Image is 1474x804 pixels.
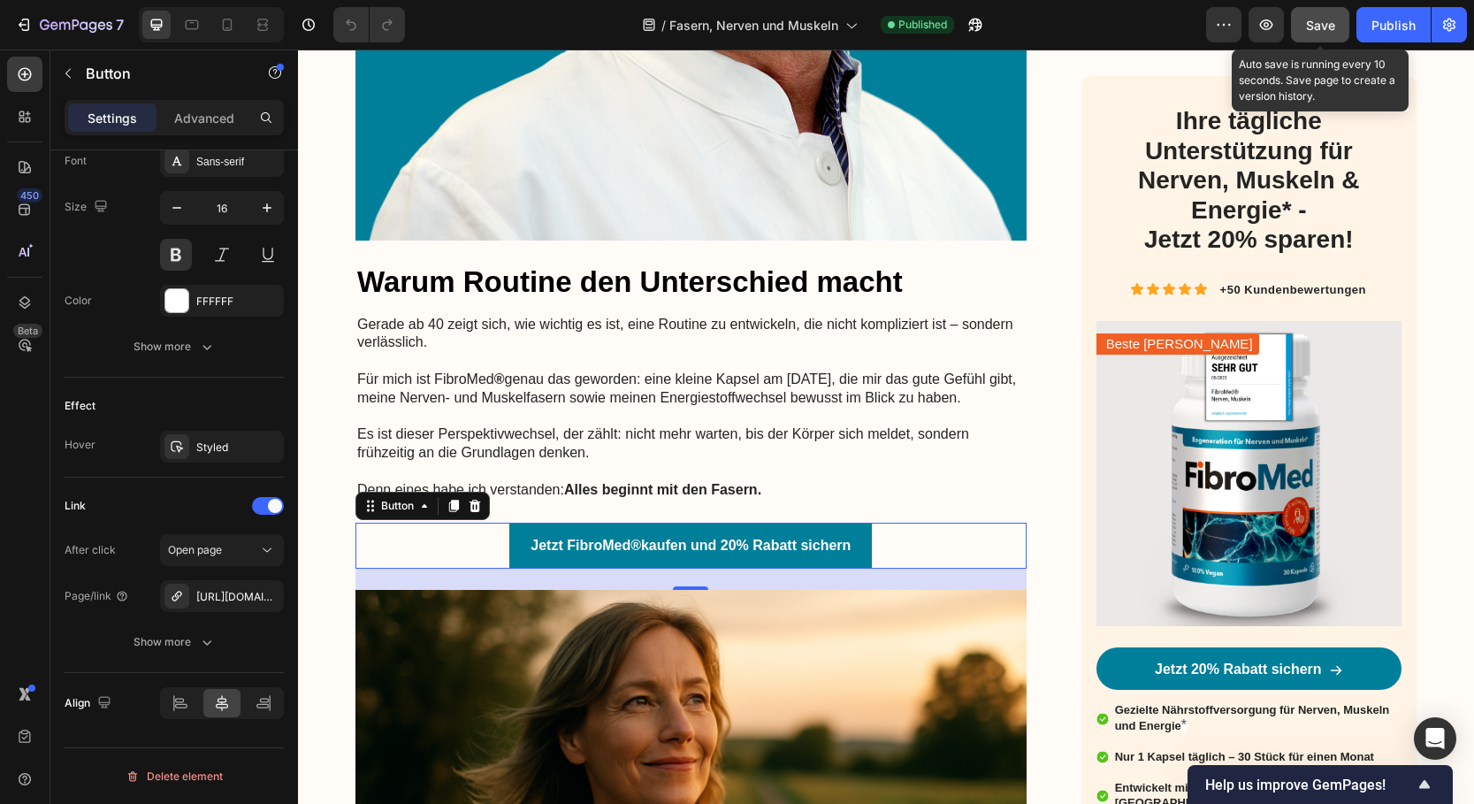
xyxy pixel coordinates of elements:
div: Font [65,153,87,169]
div: Publish [1371,16,1416,34]
div: Hover [65,437,95,453]
div: Link [65,498,86,514]
div: Color [65,293,92,309]
div: After click [65,542,116,558]
span: / [661,16,666,34]
div: Undo/Redo [333,7,405,42]
div: Button [80,448,119,464]
div: Align [65,692,115,716]
button: Open page [160,534,284,566]
button: Delete element [65,762,284,791]
p: 7 [116,14,124,35]
span: Help us improve GemPages! [1205,777,1414,793]
p: Settings [88,109,137,127]
div: Delete element [126,766,223,787]
div: Sans-serif [196,154,279,170]
div: 450 [17,188,42,203]
button: Publish [1356,7,1431,42]
p: Jetzt 20% Rabatt sichern [857,611,1024,630]
div: Page/link [65,588,129,604]
span: Open page [168,543,222,556]
span: +50 Kundenbewertungen [922,234,1068,247]
button: Show more [65,331,284,363]
button: 7 [7,7,132,42]
p: Button [86,63,236,84]
h2: Ihre tägliche Unterstützung für Nerven, Muskeln & Energie* - Jetzt 20% sparen! [812,55,1089,207]
p: Advanced [174,109,234,127]
strong: Entwickelt mit einem Facharzt – Made in [GEOGRAPHIC_DATA] & laborgeprüft [817,731,1037,760]
p: Beste [PERSON_NAME] [808,286,955,303]
div: Beta [13,324,42,338]
div: Open Intercom Messenger [1414,717,1456,760]
strong: ® [332,488,343,503]
strong: Nur 1 Kapsel täglich – 30 Stück für einen Monat [817,701,1076,714]
div: Styled [196,440,279,456]
div: FFFFFF [196,294,279,310]
span: Fasern, Nerven und Muskeln [669,16,838,34]
button: Show survey - Help us improve GemPages! [1205,774,1435,795]
strong: Gezielte Nährstoffversorgung für Nerven, Muskeln und Energie [817,654,1092,683]
div: Effect [65,398,95,414]
div: Show more [134,633,216,651]
iframe: Design area [298,50,1474,804]
div: Show more [134,338,216,356]
div: Size [65,195,111,219]
div: [URL][DOMAIN_NAME] [196,589,279,605]
a: Jetzt 20% Rabatt sichern [798,598,1104,640]
span: Save [1306,18,1335,33]
img: gempages_512470392468669645-c12215ec-5255-4b47-8210-26c97ebe17c0.png [798,272,1104,577]
button: Save [1291,7,1349,42]
button: Show more [65,626,284,658]
span: Published [898,17,947,33]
